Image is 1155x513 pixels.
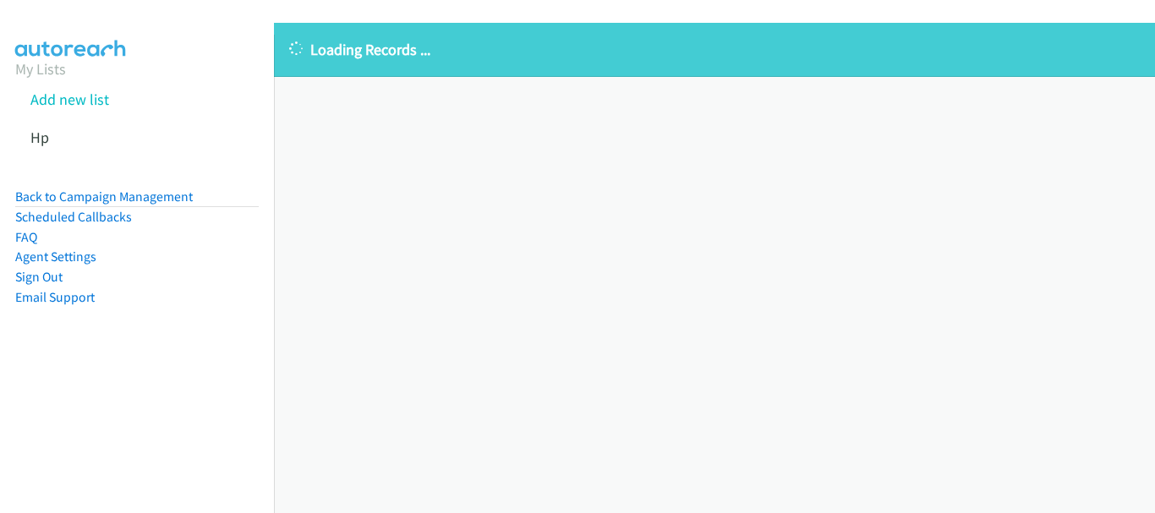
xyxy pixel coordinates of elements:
[15,248,96,265] a: Agent Settings
[15,229,37,245] a: FAQ
[15,209,132,225] a: Scheduled Callbacks
[15,59,66,79] a: My Lists
[289,38,1140,61] p: Loading Records ...
[30,90,109,109] a: Add new list
[30,128,49,147] a: Hp
[15,188,193,205] a: Back to Campaign Management
[15,289,95,305] a: Email Support
[15,269,63,285] a: Sign Out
